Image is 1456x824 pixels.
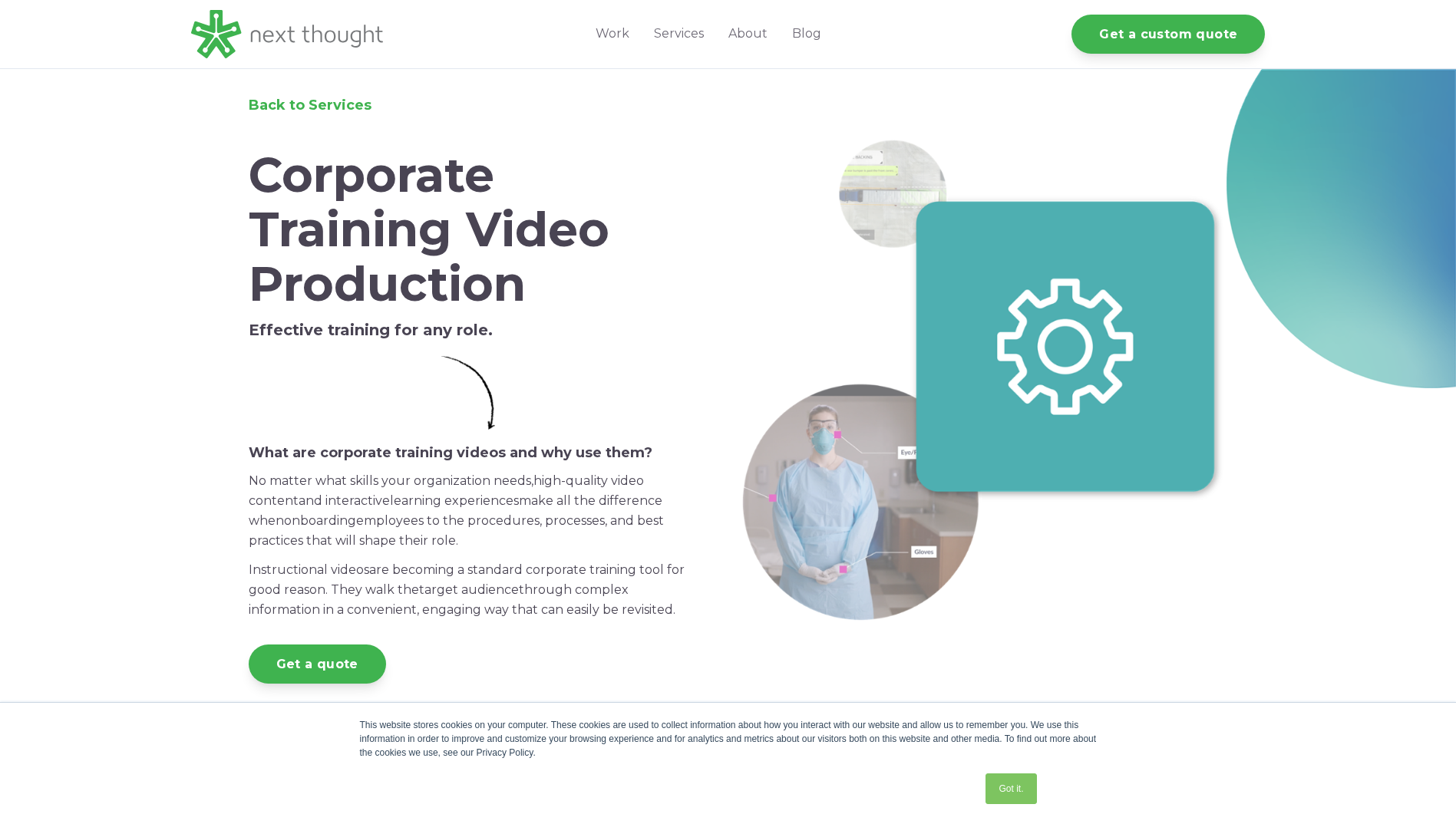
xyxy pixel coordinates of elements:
[419,582,519,597] span: target audience
[741,140,1227,622] img: CorporateTraining-Header
[249,321,688,339] h5: Effective training for any role.
[441,356,495,430] img: Simple Arrow
[249,445,688,462] h6: What are corporate training videos and why use them?
[986,773,1036,804] a: Got it.
[249,562,369,577] span: Instructional videos
[249,148,688,312] h1: Corporate Training Video Production
[284,513,356,528] span: onboarding
[360,718,1097,760] div: This website stores cookies on your computer. These cookies are used to collect information about...
[249,560,688,620] p: are becoming a standard corporate training tool for good reason. They walk the through complex in...
[390,493,519,508] span: learning experiences
[1071,15,1265,54] a: Get a custom quote
[249,97,371,114] a: Back to Services
[249,644,386,684] a: Get a quote
[249,471,688,551] p: No matter what skills your organization needs, and interactive make all the difference when emplo...
[533,473,608,488] span: high-quality
[191,10,383,58] img: LG - NextThought Logo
